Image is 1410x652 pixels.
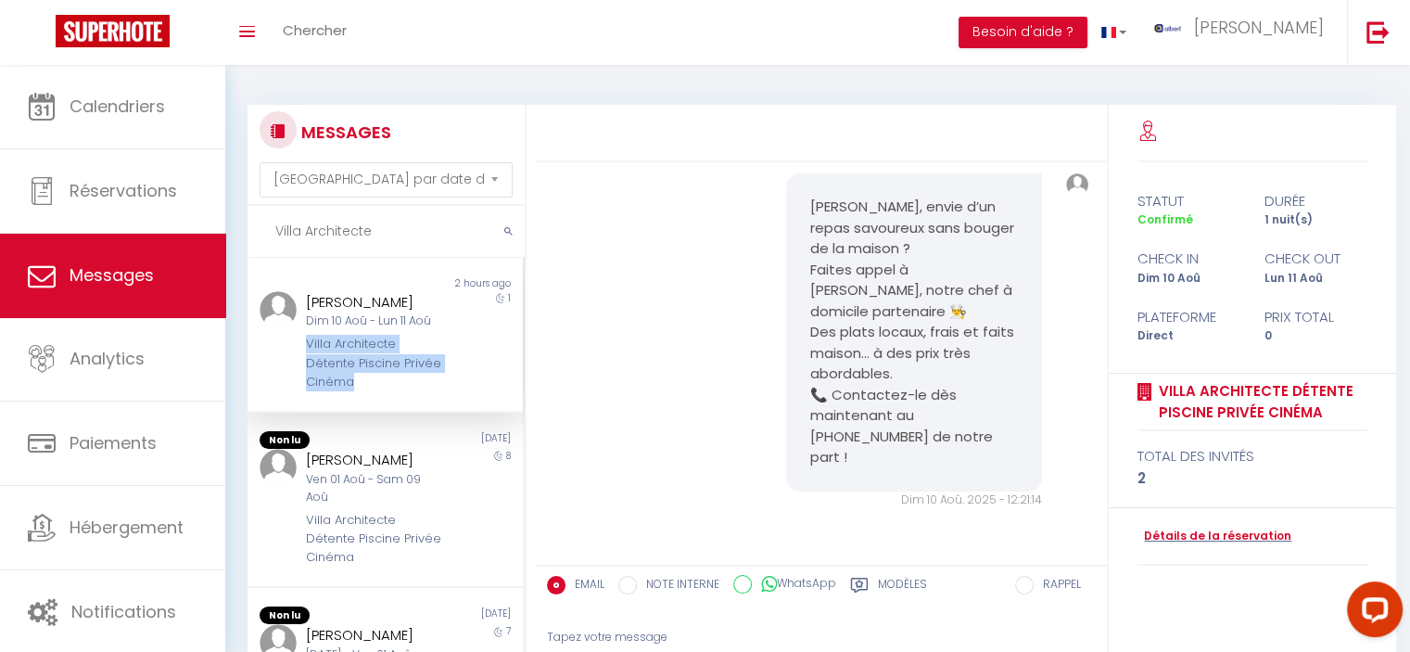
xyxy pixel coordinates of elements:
[1332,574,1410,652] iframe: LiveChat chat widget
[306,449,442,471] div: [PERSON_NAME]
[70,516,184,539] span: Hébergement
[878,576,927,599] label: Modèles
[1066,173,1088,196] img: ...
[385,276,522,291] div: 2 hours ago
[1125,190,1252,212] div: statut
[306,291,442,313] div: [PERSON_NAME]
[70,95,165,118] span: Calendriers
[1137,528,1291,545] a: Détails de la réservation
[70,179,177,202] span: Réservations
[70,263,154,287] span: Messages
[1125,306,1252,328] div: Plateforme
[283,20,347,40] span: Chercher
[306,335,442,391] div: Villa Architecte Détente Piscine Privée Cinéma
[306,624,442,646] div: [PERSON_NAME]
[70,431,157,454] span: Paiements
[70,347,145,370] span: Analytics
[306,511,442,568] div: Villa Architecte Détente Piscine Privée Cinéma
[56,15,170,47] img: Super Booking
[71,600,176,623] span: Notifications
[1125,327,1252,345] div: Direct
[786,492,1042,509] div: Dim 10 Aoû. 2025 - 12:21:14
[1137,467,1367,490] div: 2
[1194,16,1324,39] span: [PERSON_NAME]
[1252,211,1379,229] div: 1 nuit(s)
[565,576,604,596] label: EMAIL
[1252,190,1379,212] div: durée
[1137,445,1367,467] div: total des invités
[385,431,522,450] div: [DATE]
[385,607,522,625] div: [DATE]
[637,576,719,596] label: NOTE INTERNE
[506,449,511,463] span: 8
[260,291,297,328] img: ...
[752,575,836,595] label: WhatsApp
[306,313,442,330] div: Dim 10 Aoû - Lun 11 Aoû
[1034,576,1081,596] label: RAPPEL
[809,197,1019,468] pre: [PERSON_NAME], envie d’un repas savoureux sans bouger de la maison ? Faites appel à [PERSON_NAME]...
[297,111,391,153] h3: MESSAGES
[1137,211,1193,227] span: Confirmé
[508,291,511,305] span: 1
[959,17,1087,48] button: Besoin d'aide ?
[1252,327,1379,345] div: 0
[248,206,525,258] input: Rechercher un mot clé
[1125,248,1252,270] div: check in
[1252,306,1379,328] div: Prix total
[506,624,511,638] span: 7
[1366,20,1390,44] img: logout
[260,449,297,486] img: ...
[1154,24,1182,32] img: ...
[260,431,310,450] span: Non lu
[1125,270,1252,288] div: Dim 10 Aoû
[1252,248,1379,270] div: check out
[306,471,442,506] div: Ven 01 Aoû - Sam 09 Aoû
[260,607,310,625] span: Non lu
[1252,270,1379,288] div: Lun 11 Aoû
[1152,380,1367,424] a: Villa Architecte Détente Piscine Privée Cinéma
